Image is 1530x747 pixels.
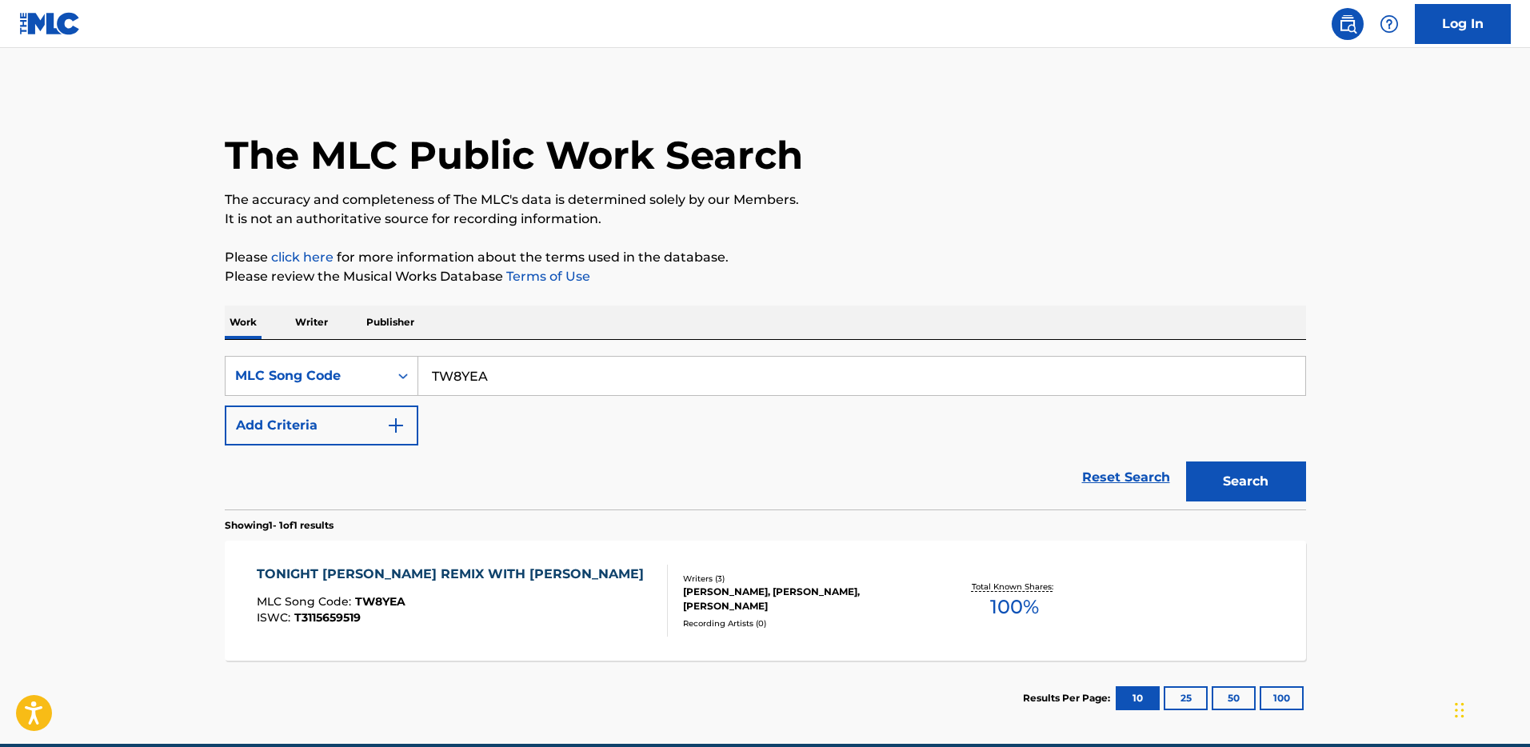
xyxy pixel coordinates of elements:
[257,610,294,625] span: ISWC :
[1415,4,1511,44] a: Log In
[362,306,419,339] p: Publisher
[225,248,1306,267] p: Please for more information about the terms used in the database.
[271,250,334,265] a: click here
[503,269,590,284] a: Terms of Use
[225,267,1306,286] p: Please review the Musical Works Database
[1332,8,1364,40] a: Public Search
[19,12,81,35] img: MLC Logo
[1450,670,1530,747] iframe: Chat Widget
[1164,686,1208,710] button: 25
[683,617,925,629] div: Recording Artists ( 0 )
[225,518,334,533] p: Showing 1 - 1 of 1 results
[290,306,333,339] p: Writer
[225,210,1306,229] p: It is not an authoritative source for recording information.
[1455,686,1464,734] div: Drag
[225,190,1306,210] p: The accuracy and completeness of The MLC's data is determined solely by our Members.
[386,416,405,435] img: 9d2ae6d4665cec9f34b9.svg
[1380,14,1399,34] img: help
[1023,691,1114,705] p: Results Per Page:
[355,594,405,609] span: TW8YEA
[1260,686,1304,710] button: 100
[225,131,803,179] h1: The MLC Public Work Search
[1074,460,1178,495] a: Reset Search
[257,594,355,609] span: MLC Song Code :
[257,565,652,584] div: TONIGHT [PERSON_NAME] REMIX WITH [PERSON_NAME]
[683,585,925,613] div: [PERSON_NAME], [PERSON_NAME], [PERSON_NAME]
[1373,8,1405,40] div: Help
[1116,686,1160,710] button: 10
[225,541,1306,661] a: TONIGHT [PERSON_NAME] REMIX WITH [PERSON_NAME]MLC Song Code:TW8YEAISWC:T3115659519Writers (3)[PER...
[235,366,379,385] div: MLC Song Code
[225,306,262,339] p: Work
[225,356,1306,509] form: Search Form
[294,610,361,625] span: T3115659519
[683,573,925,585] div: Writers ( 3 )
[1338,14,1357,34] img: search
[225,405,418,445] button: Add Criteria
[990,593,1039,621] span: 100 %
[972,581,1057,593] p: Total Known Shares:
[1212,686,1256,710] button: 50
[1186,461,1306,501] button: Search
